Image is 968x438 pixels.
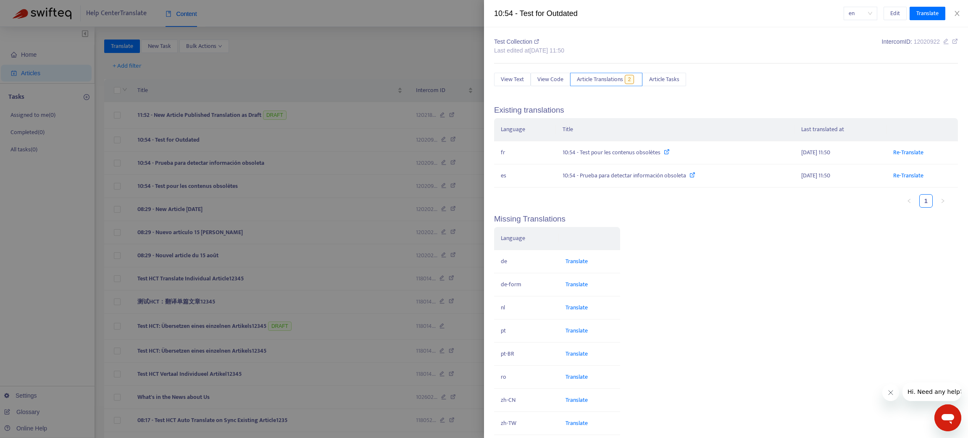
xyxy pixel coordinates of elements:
[649,75,679,84] span: Article Tasks
[556,118,794,141] th: Title
[914,38,940,45] span: 12020922
[494,250,559,273] td: de
[494,273,559,296] td: de-form
[625,75,634,84] span: 2
[494,73,531,86] button: View Text
[531,73,570,86] button: View Code
[954,10,960,17] span: close
[907,198,912,203] span: left
[494,164,556,187] td: es
[494,214,958,224] h5: Missing Translations
[566,280,588,289] a: Translate
[919,194,933,208] li: 1
[849,7,872,20] span: en
[563,171,788,180] div: 10:54 - Prueba para detectar información obsoleta
[577,75,623,84] span: Article Translations
[794,141,886,164] td: [DATE] 11:50
[916,9,939,18] span: Translate
[494,8,844,19] div: 10:54 - Test for Outdated
[794,164,886,187] td: [DATE] 11:50
[563,148,788,157] div: 10:54 - Test pour les contenus obsolètes
[893,148,923,157] a: Re-Translate
[882,384,899,401] iframe: Close message
[494,46,564,55] div: Last edited at [DATE] 11:50
[494,319,559,343] td: pt
[501,75,524,84] span: View Text
[494,118,556,141] th: Language
[5,6,60,13] span: Hi. Need any help?
[566,418,588,428] a: Translate
[642,73,686,86] button: Article Tasks
[902,194,916,208] button: left
[566,303,588,312] a: Translate
[566,326,588,335] a: Translate
[882,37,958,55] div: Intercom ID:
[890,9,900,18] span: Edit
[936,194,950,208] li: Next Page
[951,10,963,18] button: Close
[884,7,907,20] button: Edit
[566,372,588,382] a: Translate
[566,395,588,405] a: Translate
[794,118,886,141] th: Last translated at
[893,171,923,180] a: Re-Translate
[570,73,642,86] button: Article Translations2
[902,194,916,208] li: Previous Page
[494,343,559,366] td: pt-BR
[940,198,945,203] span: right
[936,194,950,208] button: right
[537,75,563,84] span: View Code
[494,412,559,435] td: zh-TW
[902,383,961,401] iframe: Message from company
[934,404,961,431] iframe: Button to launch messaging window
[910,7,945,20] button: Translate
[494,296,559,319] td: nl
[494,141,556,164] td: fr
[566,349,588,359] a: Translate
[494,389,559,412] td: zh-CN
[494,106,958,115] h5: Existing translations
[494,366,559,389] td: ro
[494,38,539,45] span: Test Collection
[494,227,559,250] th: Language
[920,195,932,207] a: 1
[566,256,588,266] a: Translate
